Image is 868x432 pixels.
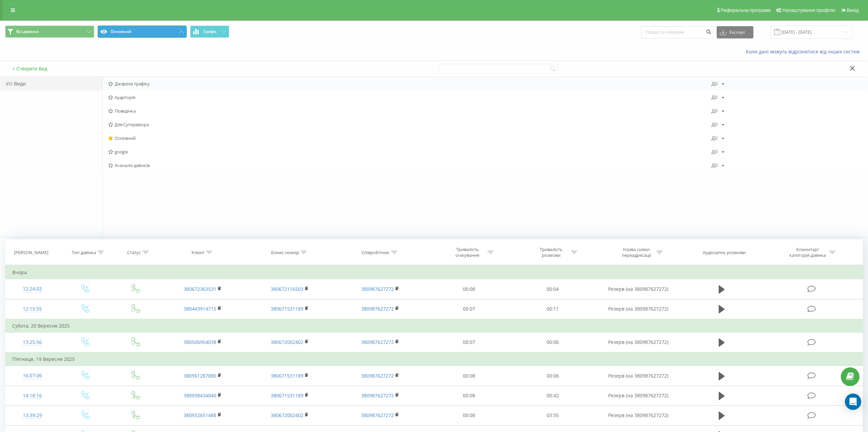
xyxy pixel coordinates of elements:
[361,286,394,292] a: 380987627272
[533,247,569,258] div: Тривалість розмови
[127,250,141,255] div: Статус
[184,372,216,379] a: 380961287880
[184,339,216,345] a: 380506954038
[595,279,682,299] td: Резерв (на 380987627272)
[12,389,52,402] div: 14:18:16
[191,250,204,255] div: Клієнт
[14,250,48,255] div: [PERSON_NAME]
[184,305,216,312] a: 380443914715
[12,409,52,422] div: 13:39:29
[12,302,52,316] div: 12:15:55
[271,392,303,399] a: 380671531189
[788,247,828,258] div: Коментар/категорія дзвінка
[712,136,718,140] div: Дії
[511,332,595,352] td: 00:06
[184,412,216,418] a: 380932651488
[108,95,712,100] span: Аудиторія
[0,77,102,90] div: Усі Види
[717,26,753,38] button: Експорт
[595,366,682,386] td: Резерв (на 380987627272)
[782,7,835,13] span: Налаштування профілю
[108,122,712,127] span: Для Супервізора
[712,109,718,113] div: Дії
[108,136,712,140] span: Основний
[449,247,486,258] div: Тривалість очікування
[108,163,712,168] span: AI-аналіз дзвінків
[108,149,712,154] span: google
[361,305,394,312] a: 380987627272
[847,7,859,13] span: Вихід
[12,282,52,296] div: 12:24:02
[5,319,863,333] td: Субота, 20 Вересня 2025
[427,405,511,425] td: 00:08
[271,339,303,345] a: 380672002402
[271,372,303,379] a: 380671531189
[511,299,595,319] td: 00:11
[362,250,389,255] div: Співробітник
[511,386,595,405] td: 00:42
[848,65,857,72] button: Закрити
[511,279,595,299] td: 00:04
[5,266,863,279] td: Вчора
[845,394,861,410] div: Open Intercom Messenger
[746,48,863,55] a: Коли дані можуть відрізнятися вiд інших систем
[12,369,52,382] div: 16:07:06
[271,305,303,312] a: 380671531189
[721,7,771,13] span: Реферальна програма
[511,405,595,425] td: 03:35
[712,163,718,168] div: Дії
[595,386,682,405] td: Резерв (на 380987627272)
[98,26,187,38] button: Основний
[361,372,394,379] a: 380987627272
[427,332,511,352] td: 00:07
[361,392,394,399] a: 380987627272
[427,299,511,319] td: 00:07
[5,26,94,38] button: Всі дзвінки
[184,286,216,292] a: 380672363531
[16,29,39,34] span: Всі дзвінки
[184,392,216,399] a: 380938434040
[618,247,655,258] div: Назва схеми переадресації
[712,95,718,100] div: Дії
[595,332,682,352] td: Резерв (на 380987627272)
[641,26,713,38] input: Пошук за номером
[203,29,217,34] span: Графік
[72,250,96,255] div: Тип дзвінка
[427,366,511,386] td: 00:08
[271,286,303,292] a: 380672116503
[108,81,712,86] span: Джерела трафіку
[427,386,511,405] td: 00:08
[271,412,303,418] a: 380672002402
[595,405,682,425] td: Резерв (на 380987627272)
[511,366,595,386] td: 00:06
[361,339,394,345] a: 380987627272
[712,81,718,86] div: Дії
[108,109,712,113] span: Поведінка
[712,149,718,154] div: Дії
[712,122,718,127] div: Дії
[12,336,52,349] div: 13:25:56
[703,250,746,255] div: Аудіозапис розмови
[361,412,394,418] a: 380987627272
[271,250,299,255] div: Бізнес номер
[10,66,49,72] button: + Створити Вид
[5,352,863,366] td: П’ятниця, 19 Вересня 2025
[595,299,682,319] td: Резерв (на 380987627272)
[190,26,229,38] button: Графік
[427,279,511,299] td: 00:08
